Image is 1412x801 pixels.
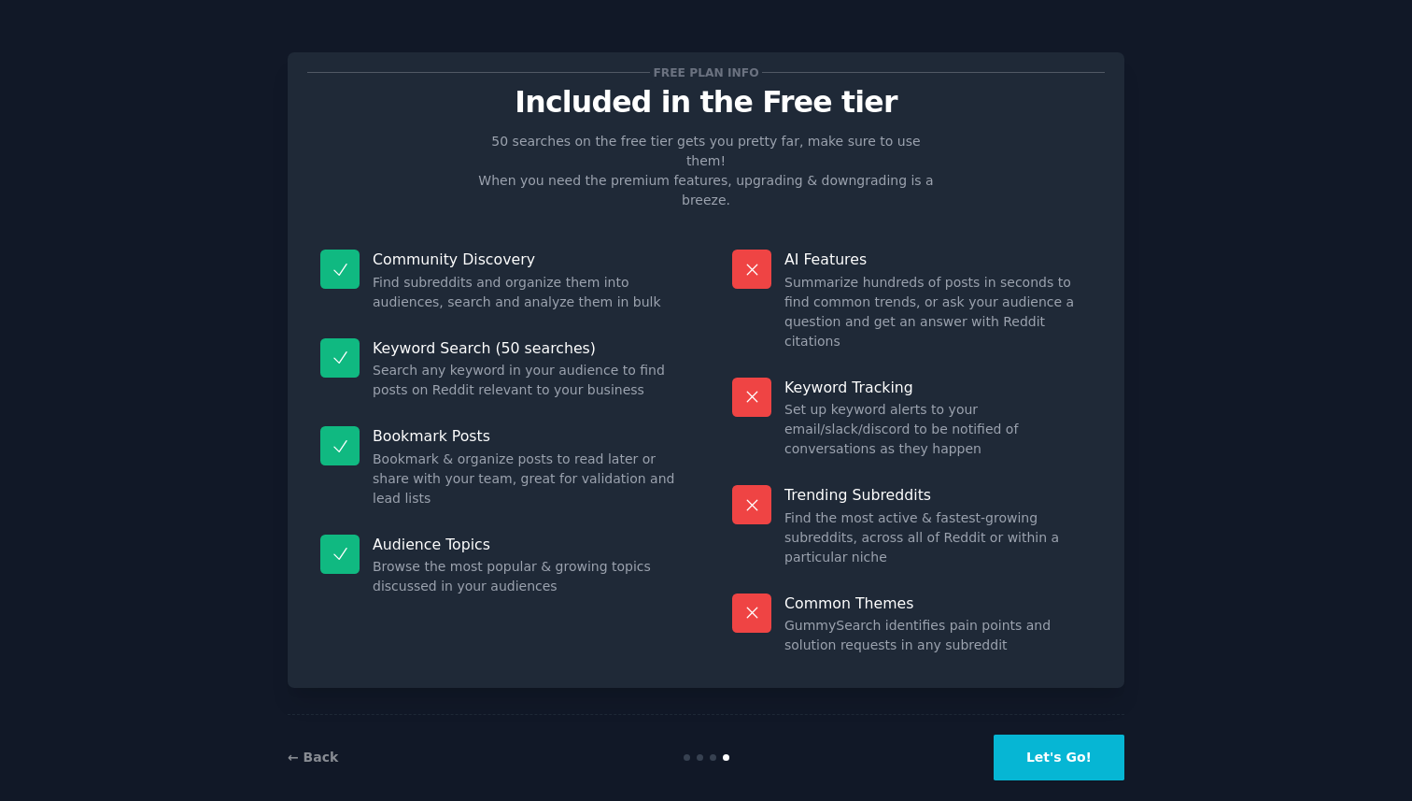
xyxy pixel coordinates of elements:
p: 50 searches on the free tier gets you pretty far, make sure to use them! When you need the premiu... [471,132,941,210]
dd: Find the most active & fastest-growing subreddits, across all of Reddit or within a particular niche [784,508,1092,567]
dd: Summarize hundreds of posts in seconds to find common trends, or ask your audience a question and... [784,273,1092,351]
p: Keyword Tracking [784,378,1092,397]
a: ← Back [288,750,338,765]
p: Community Discovery [373,250,680,269]
p: Keyword Search (50 searches) [373,338,680,358]
p: AI Features [784,250,1092,269]
dd: Set up keyword alerts to your email/slack/discord to be notified of conversations as they happen [784,400,1092,459]
p: Audience Topics [373,535,680,554]
p: Common Themes [784,594,1092,613]
dd: Browse the most popular & growing topics discussed in your audiences [373,557,680,596]
p: Bookmark Posts [373,426,680,446]
dd: GummySearch identifies pain points and solution requests in any subreddit [784,616,1092,655]
dd: Search any keyword in your audience to find posts on Reddit relevant to your business [373,361,680,400]
button: Let's Go! [994,735,1124,780]
dd: Bookmark & organize posts to read later or share with your team, great for validation and lead lists [373,450,680,508]
dd: Find subreddits and organize them into audiences, search and analyze them in bulk [373,273,680,312]
span: Free plan info [650,63,762,82]
p: Trending Subreddits [784,485,1092,505]
p: Included in the Free tier [307,86,1105,119]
